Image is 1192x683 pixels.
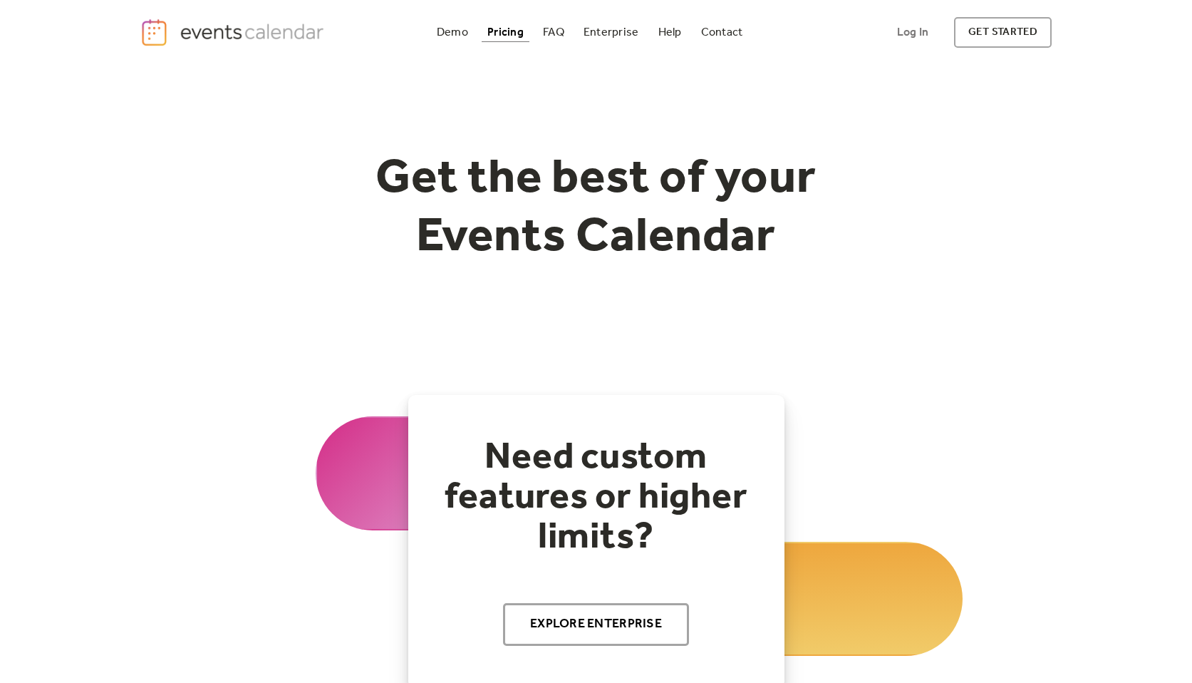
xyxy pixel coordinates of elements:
[503,603,689,646] a: Explore Enterprise
[482,23,529,42] a: Pricing
[653,23,688,42] a: Help
[437,438,756,558] h2: Need custom features or higher limits?
[487,29,524,36] div: Pricing
[954,17,1052,48] a: get started
[584,29,638,36] div: Enterprise
[431,23,474,42] a: Demo
[437,29,468,36] div: Demo
[701,29,743,36] div: Contact
[883,17,943,48] a: Log In
[323,150,870,267] h1: Get the best of your Events Calendar
[537,23,570,42] a: FAQ
[578,23,644,42] a: Enterprise
[543,29,564,36] div: FAQ
[695,23,749,42] a: Contact
[658,29,682,36] div: Help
